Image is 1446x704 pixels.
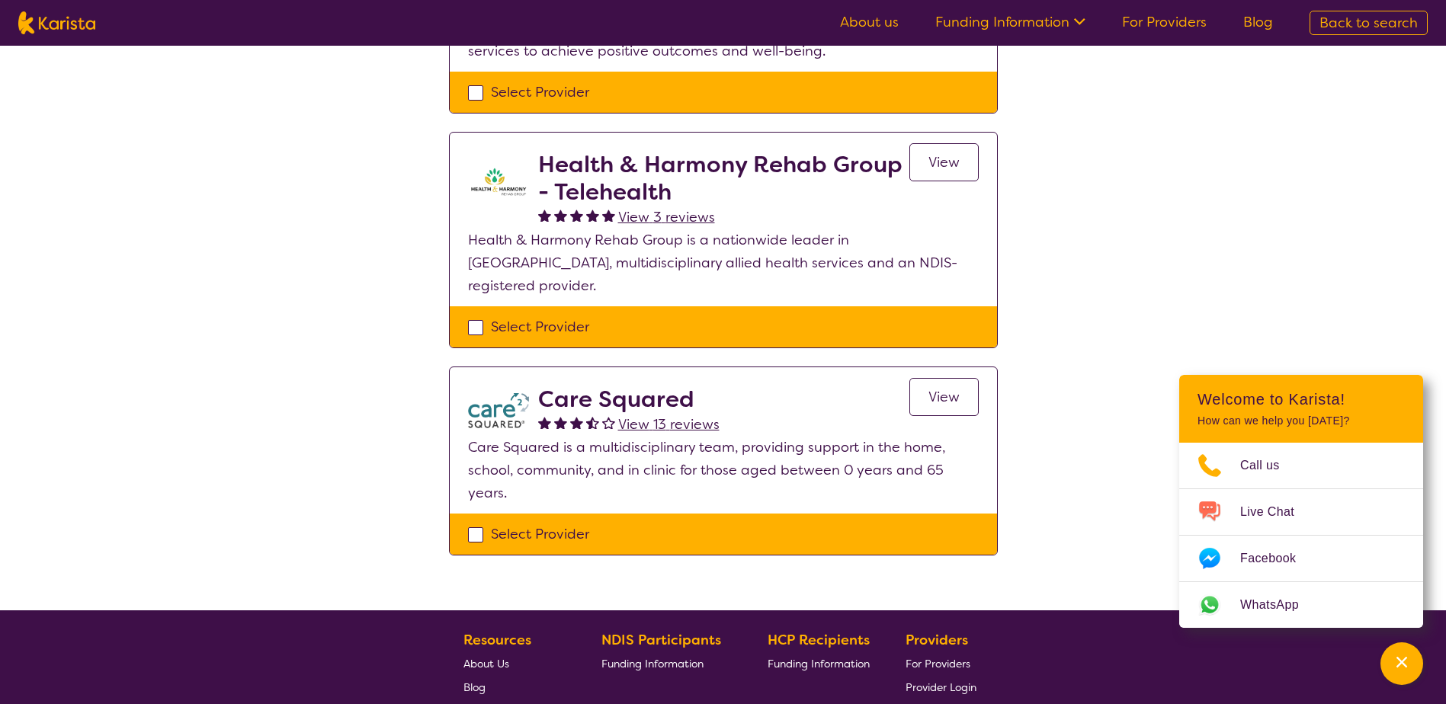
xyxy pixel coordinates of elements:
[18,11,95,34] img: Karista logo
[1310,11,1428,35] a: Back to search
[538,151,909,206] h2: Health & Harmony Rehab Group - Telehealth
[928,388,960,406] span: View
[601,657,704,670] span: Funding Information
[468,151,529,212] img: ztak9tblhgtrn1fit8ap.png
[618,208,715,226] span: View 3 reviews
[463,651,566,675] a: About Us
[463,675,566,699] a: Blog
[928,153,960,171] span: View
[602,209,615,222] img: fullstar
[1122,13,1207,31] a: For Providers
[1240,501,1313,523] span: Live Chat
[906,657,970,670] span: For Providers
[1243,13,1273,31] a: Blog
[1179,582,1423,628] a: Web link opens in a new tab.
[554,416,567,429] img: fullstar
[570,209,583,222] img: fullstar
[463,680,486,694] span: Blog
[906,631,968,649] b: Providers
[935,13,1085,31] a: Funding Information
[1179,443,1423,628] ul: Choose channel
[468,436,979,504] p: Care Squared is a multidisciplinary team, providing support in the home, school, community, and i...
[618,413,720,436] a: View 13 reviews
[1380,642,1423,685] button: Channel Menu
[601,651,733,675] a: Funding Information
[906,651,976,675] a: For Providers
[601,631,721,649] b: NDIS Participants
[906,680,976,694] span: Provider Login
[554,209,567,222] img: fullstar
[463,631,531,649] b: Resources
[1240,594,1317,616] span: WhatsApp
[909,378,979,416] a: View
[538,386,720,413] h2: Care Squared
[1179,375,1423,628] div: Channel Menu
[618,206,715,229] a: View 3 reviews
[768,631,870,649] b: HCP Recipients
[1240,454,1298,477] span: Call us
[586,416,599,429] img: halfstar
[463,657,509,670] span: About Us
[768,651,870,675] a: Funding Information
[468,229,979,297] p: Health & Harmony Rehab Group is a nationwide leader in [GEOGRAPHIC_DATA], multidisciplinary allie...
[1198,390,1405,408] h2: Welcome to Karista!
[1240,547,1314,570] span: Facebook
[602,416,615,429] img: emptystar
[538,209,551,222] img: fullstar
[906,675,976,699] a: Provider Login
[586,209,599,222] img: fullstar
[618,415,720,434] span: View 13 reviews
[538,416,551,429] img: fullstar
[840,13,899,31] a: About us
[768,657,870,670] span: Funding Information
[909,143,979,181] a: View
[1319,14,1418,32] span: Back to search
[1198,414,1405,427] p: How can we help you [DATE]?
[468,386,529,436] img: watfhvlxxexrmzu5ckj6.png
[570,416,583,429] img: fullstar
